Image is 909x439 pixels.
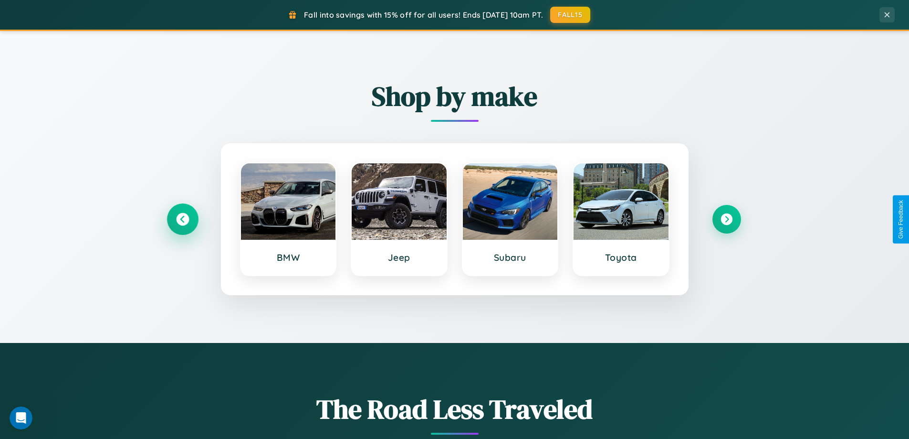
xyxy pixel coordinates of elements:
[472,252,548,263] h3: Subaru
[583,252,659,263] h3: Toyota
[168,78,741,115] h2: Shop by make
[898,200,904,239] div: Give Feedback
[168,391,741,428] h1: The Road Less Traveled
[361,252,437,263] h3: Jeep
[550,7,590,23] button: FALL15
[251,252,326,263] h3: BMW
[10,407,32,429] iframe: Intercom live chat
[304,10,543,20] span: Fall into savings with 15% off for all users! Ends [DATE] 10am PT.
